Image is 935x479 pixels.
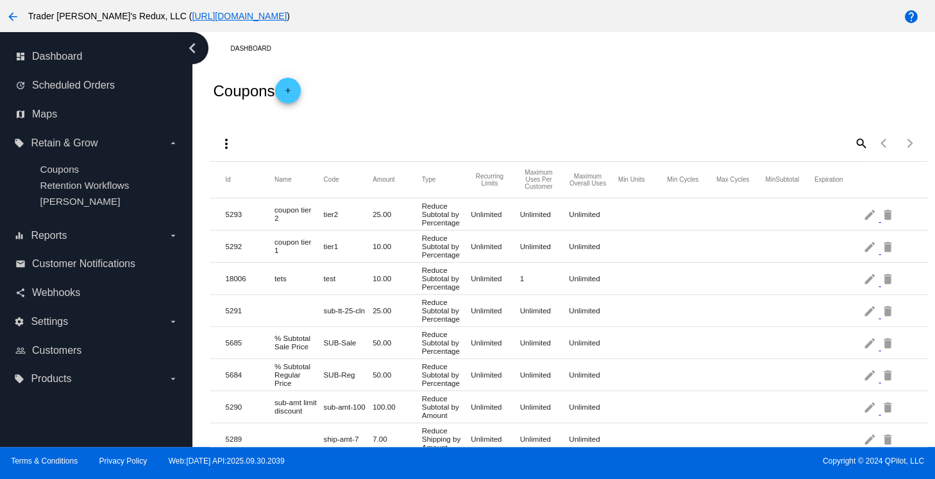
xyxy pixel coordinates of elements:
a: [PERSON_NAME] [40,196,120,207]
button: Change sorting for MinUnits [618,176,645,184]
a: Privacy Policy [99,457,147,466]
button: Next page [897,130,923,156]
mat-icon: help [904,9,919,24]
mat-cell: Unlimited [471,207,520,222]
mat-cell: Reduce Subtotal by Percentage [421,231,471,262]
a: [URL][DOMAIN_NAME] [192,11,287,21]
button: Previous page [872,130,897,156]
mat-cell: 5685 [225,335,274,350]
a: map Maps [15,104,178,125]
span: Scheduled Orders [32,80,115,91]
mat-cell: 50.00 [373,335,422,350]
button: Change sorting for MinSubtotal [765,176,799,184]
a: Dashboard [230,39,282,58]
mat-cell: Reduce Subtotal by Percentage [421,198,471,230]
mat-cell: coupon tier 2 [274,202,324,225]
span: Copyright © 2024 QPilot, LLC [478,457,924,466]
i: arrow_drop_down [168,374,178,384]
i: arrow_drop_down [168,138,178,148]
mat-cell: Reduce Subtotal by Percentage [421,295,471,326]
mat-cell: Unlimited [471,271,520,286]
mat-cell: 5684 [225,367,274,382]
mat-cell: Unlimited [520,303,569,318]
span: Webhooks [32,287,80,299]
a: share Webhooks [15,283,178,303]
mat-cell: Unlimited [569,271,618,286]
button: Change sorting for RecurringLimits [471,173,509,187]
mat-icon: delete [880,333,896,353]
mat-icon: delete [880,429,896,449]
mat-cell: Unlimited [520,367,569,382]
i: arrow_drop_down [168,317,178,327]
mat-icon: delete [880,397,896,417]
mat-cell: 100.00 [373,399,422,414]
mat-icon: edit [863,333,879,353]
mat-cell: 5290 [225,399,274,414]
mat-cell: 5293 [225,207,274,222]
i: dashboard [15,51,26,62]
mat-cell: Unlimited [520,431,569,446]
button: Change sorting for DiscountType [421,176,435,184]
a: Web:[DATE] API:2025.09.30.2039 [169,457,285,466]
mat-cell: Unlimited [471,367,520,382]
mat-cell: Unlimited [569,239,618,254]
mat-icon: edit [863,429,879,449]
mat-icon: add [280,86,296,101]
mat-cell: Unlimited [569,303,618,318]
mat-cell: % Subtotal Regular Price [274,359,324,390]
a: update Scheduled Orders [15,75,178,96]
button: Change sorting for SiteConversionLimits [569,173,607,187]
mat-cell: 7.00 [373,431,422,446]
i: people_outline [15,345,26,356]
mat-cell: SUB-Sale [323,335,373,350]
mat-cell: Unlimited [569,335,618,350]
mat-cell: 18006 [225,271,274,286]
mat-cell: Reduce Subtotal by Amount [421,391,471,422]
mat-icon: delete [880,204,896,224]
mat-cell: Unlimited [569,207,618,222]
mat-cell: Unlimited [520,335,569,350]
mat-cell: 5292 [225,239,274,254]
mat-cell: Unlimited [471,399,520,414]
mat-icon: edit [863,204,879,224]
mat-icon: edit [863,236,879,256]
a: people_outline Customers [15,340,178,361]
span: Maps [32,109,57,120]
mat-cell: Reduce Subtotal by Percentage [421,263,471,294]
mat-icon: more_vert [218,136,233,152]
span: Reports [31,230,67,241]
i: update [15,80,26,91]
i: equalizer [14,231,24,241]
mat-icon: edit [863,365,879,385]
i: chevron_left [182,38,203,58]
mat-cell: 5291 [225,303,274,318]
mat-icon: search [853,133,868,153]
button: Change sorting for CustomerConversionLimits [520,169,558,190]
a: Retention Workflows [40,180,129,191]
mat-cell: Unlimited [471,239,520,254]
span: Trader [PERSON_NAME]'s Redux, LLC ( ) [28,11,290,21]
mat-icon: delete [880,268,896,288]
mat-cell: Unlimited [569,367,618,382]
mat-cell: Reduce Subtotal by Percentage [421,327,471,358]
i: email [15,259,26,269]
span: Products [31,373,71,385]
i: settings [14,317,24,327]
button: Change sorting for Name [274,176,292,184]
i: map [15,109,26,119]
mat-cell: 5289 [225,431,274,446]
mat-cell: tier1 [323,239,373,254]
mat-cell: Unlimited [569,399,618,414]
span: Customer Notifications [32,258,135,270]
mat-cell: Unlimited [471,303,520,318]
mat-cell: tier2 [323,207,373,222]
mat-cell: % Subtotal Sale Price [274,331,324,354]
mat-cell: 10.00 [373,239,422,254]
mat-cell: 25.00 [373,207,422,222]
mat-cell: Unlimited [520,399,569,414]
a: Coupons [40,164,79,175]
mat-cell: Unlimited [520,239,569,254]
mat-cell: SUB-Reg [323,367,373,382]
mat-icon: edit [863,268,879,288]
